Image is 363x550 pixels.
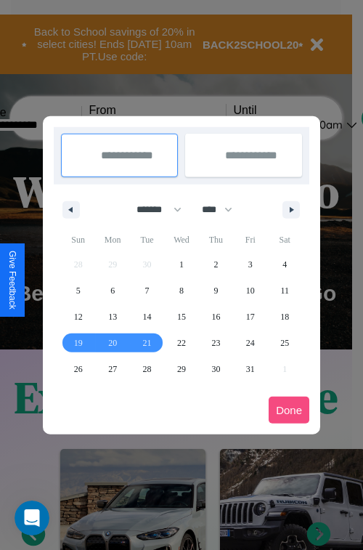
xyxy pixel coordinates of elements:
span: Thu [199,228,233,251]
button: 6 [95,278,129,304]
span: 10 [246,278,255,304]
button: 1 [164,251,198,278]
button: 21 [130,330,164,356]
span: 5 [76,278,81,304]
button: 10 [233,278,267,304]
button: 3 [233,251,267,278]
span: 16 [211,304,220,330]
iframe: Intercom live chat [15,501,49,535]
span: 3 [248,251,253,278]
button: 14 [130,304,164,330]
span: 14 [143,304,152,330]
span: 23 [211,330,220,356]
span: 20 [108,330,117,356]
button: 30 [199,356,233,382]
button: 19 [61,330,95,356]
span: 17 [246,304,255,330]
span: 26 [74,356,83,382]
button: 5 [61,278,95,304]
button: 28 [130,356,164,382]
button: 20 [95,330,129,356]
button: 9 [199,278,233,304]
button: 31 [233,356,267,382]
button: 24 [233,330,267,356]
button: 7 [130,278,164,304]
span: 4 [282,251,287,278]
button: 27 [95,356,129,382]
span: 18 [280,304,289,330]
div: Give Feedback [7,251,17,310]
span: 11 [280,278,289,304]
span: 13 [108,304,117,330]
span: 27 [108,356,117,382]
button: 12 [61,304,95,330]
button: 16 [199,304,233,330]
button: 26 [61,356,95,382]
span: Tue [130,228,164,251]
button: 13 [95,304,129,330]
span: 25 [280,330,289,356]
button: Done [269,397,309,424]
span: Sun [61,228,95,251]
span: 29 [177,356,186,382]
span: 8 [179,278,184,304]
button: 22 [164,330,198,356]
button: 18 [268,304,302,330]
span: 15 [177,304,186,330]
button: 2 [199,251,233,278]
span: 28 [143,356,152,382]
button: 25 [268,330,302,356]
span: Wed [164,228,198,251]
span: Fri [233,228,267,251]
button: 8 [164,278,198,304]
span: 31 [246,356,255,382]
span: 12 [74,304,83,330]
span: 6 [110,278,115,304]
button: 4 [268,251,302,278]
span: 21 [143,330,152,356]
span: Sat [268,228,302,251]
button: 29 [164,356,198,382]
span: 9 [213,278,218,304]
span: 2 [213,251,218,278]
span: Mon [95,228,129,251]
span: 24 [246,330,255,356]
button: 23 [199,330,233,356]
span: 22 [177,330,186,356]
span: 7 [145,278,150,304]
span: 30 [211,356,220,382]
button: 11 [268,278,302,304]
span: 1 [179,251,184,278]
button: 15 [164,304,198,330]
button: 17 [233,304,267,330]
span: 19 [74,330,83,356]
